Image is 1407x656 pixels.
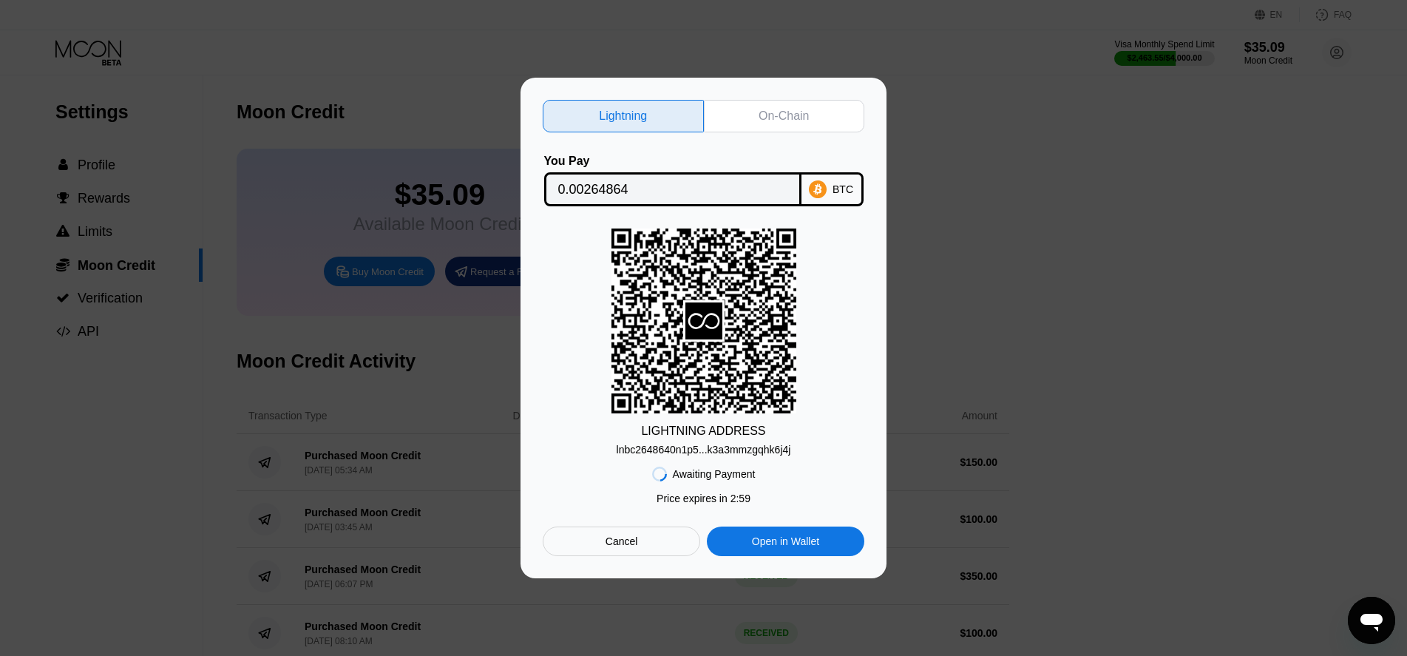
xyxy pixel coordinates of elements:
div: Open in Wallet [707,527,864,556]
div: Price expires in [657,493,750,504]
div: Lightning [599,109,647,124]
div: LIGHTNING ADDRESS [641,425,765,438]
div: lnbc2648640n1p5...k3a3mmzgqhk6j4j [617,438,791,456]
div: Cancel [543,527,700,556]
iframe: Button to launch messaging window [1348,597,1395,644]
div: Lightning [543,100,704,132]
div: Awaiting Payment [673,468,756,480]
div: On-Chain [759,109,809,124]
div: lnbc2648640n1p5...k3a3mmzgqhk6j4j [617,444,791,456]
span: 2 : 59 [730,493,750,504]
div: You PayBTC [543,155,864,206]
div: BTC [833,183,853,195]
div: You Pay [544,155,801,168]
div: Cancel [606,535,638,548]
div: On-Chain [704,100,865,132]
div: Open in Wallet [752,535,819,548]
